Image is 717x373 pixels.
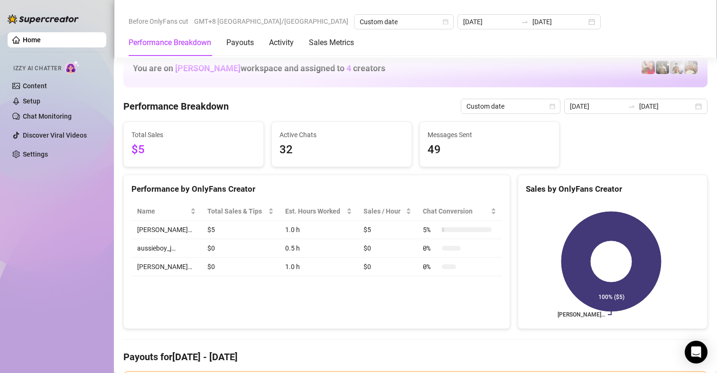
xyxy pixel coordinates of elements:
td: 1.0 h [279,221,358,239]
span: calendar [549,103,555,109]
span: 49 [428,141,552,159]
span: Before OnlyFans cut [129,14,188,28]
img: Vanessa [642,61,655,74]
span: 4 [346,63,351,73]
span: to [628,103,635,110]
img: AI Chatter [65,60,80,74]
td: $5 [358,221,417,239]
span: 0 % [423,261,438,272]
span: Custom date [360,15,448,29]
div: Sales by OnlyFans Creator [526,183,699,196]
h4: Performance Breakdown [123,100,229,113]
td: $0 [202,239,279,258]
span: Active Chats [279,130,404,140]
span: 32 [279,141,404,159]
h4: Payouts for [DATE] - [DATE] [123,350,708,364]
div: Activity [269,37,294,48]
span: Name [137,206,188,216]
span: [PERSON_NAME] [175,63,241,73]
td: 0.5 h [279,239,358,258]
td: $0 [358,258,417,276]
input: Start date [570,101,624,112]
div: Sales Metrics [309,37,354,48]
span: swap-right [521,18,529,26]
div: Est. Hours Worked [285,206,345,216]
img: Tony [656,61,669,74]
input: End date [532,17,587,27]
img: aussieboy_j [670,61,683,74]
td: [PERSON_NAME]… [131,221,202,239]
td: $5 [202,221,279,239]
input: Start date [463,17,517,27]
img: logo-BBDzfeDw.svg [8,14,79,24]
img: Aussieboy_jfree [684,61,698,74]
a: Home [23,36,41,44]
h1: You are on workspace and assigned to creators [133,63,385,74]
span: Total Sales [131,130,256,140]
span: calendar [443,19,448,25]
span: Izzy AI Chatter [13,64,61,73]
a: Discover Viral Videos [23,131,87,139]
td: $0 [202,258,279,276]
th: Sales / Hour [358,202,417,221]
span: $5 [131,141,256,159]
span: 0 % [423,243,438,253]
span: GMT+8 [GEOGRAPHIC_DATA]/[GEOGRAPHIC_DATA] [194,14,348,28]
span: Custom date [466,99,555,113]
a: Settings [23,150,48,158]
span: Chat Conversion [423,206,489,216]
div: Performance Breakdown [129,37,211,48]
td: [PERSON_NAME]… [131,258,202,276]
a: Content [23,82,47,90]
span: to [521,18,529,26]
td: aussieboy_j… [131,239,202,258]
span: Sales / Hour [363,206,404,216]
th: Name [131,202,202,221]
a: Chat Monitoring [23,112,72,120]
span: Messages Sent [428,130,552,140]
td: $0 [358,239,417,258]
th: Total Sales & Tips [202,202,279,221]
span: 5 % [423,224,438,235]
span: swap-right [628,103,635,110]
a: Setup [23,97,40,105]
div: Open Intercom Messenger [685,341,708,364]
text: [PERSON_NAME]… [558,311,605,318]
div: Payouts [226,37,254,48]
td: 1.0 h [279,258,358,276]
div: Performance by OnlyFans Creator [131,183,502,196]
span: Total Sales & Tips [207,206,266,216]
input: End date [639,101,693,112]
th: Chat Conversion [417,202,502,221]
